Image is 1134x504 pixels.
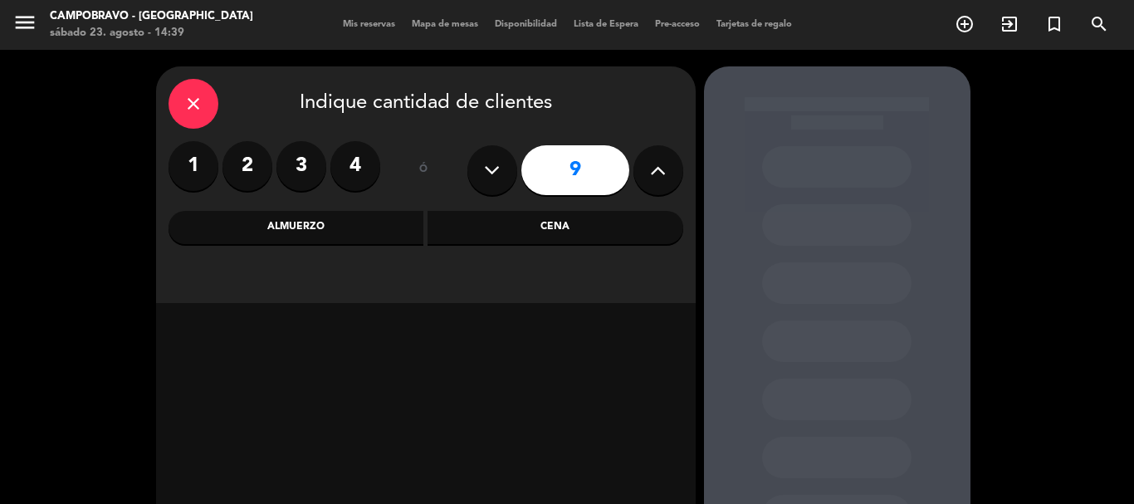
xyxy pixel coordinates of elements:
[486,20,565,29] span: Disponibilidad
[1000,14,1019,34] i: exit_to_app
[565,20,647,29] span: Lista de Espera
[708,20,800,29] span: Tarjetas de regalo
[955,14,975,34] i: add_circle_outline
[647,20,708,29] span: Pre-acceso
[1044,14,1064,34] i: turned_in_not
[330,141,380,191] label: 4
[12,10,37,41] button: menu
[1089,14,1109,34] i: search
[335,20,403,29] span: Mis reservas
[403,20,486,29] span: Mapa de mesas
[222,141,272,191] label: 2
[397,141,451,199] div: ó
[12,10,37,35] i: menu
[50,25,253,42] div: sábado 23. agosto - 14:39
[169,141,218,191] label: 1
[428,211,683,244] div: Cena
[169,211,424,244] div: Almuerzo
[50,8,253,25] div: Campobravo - [GEOGRAPHIC_DATA]
[276,141,326,191] label: 3
[183,94,203,114] i: close
[169,79,683,129] div: Indique cantidad de clientes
